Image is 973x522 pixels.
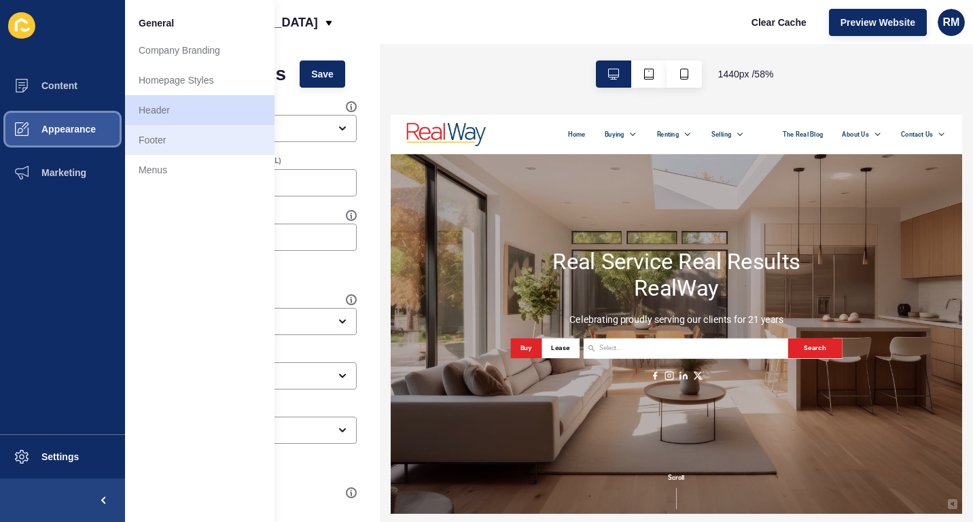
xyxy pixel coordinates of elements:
[205,228,773,319] h1: Real Service Real Results RealWay
[125,35,275,65] a: Company Branding
[125,95,275,125] a: Header
[125,65,275,95] a: Homepage Styles
[259,383,323,417] button: Lease
[304,25,334,41] a: Home
[139,16,174,30] span: General
[718,67,774,81] span: 1440 px / 58 %
[740,9,818,36] button: Clear Cache
[680,383,773,417] button: Search
[671,25,741,41] a: The Real Blog
[300,60,345,88] button: Save
[943,16,960,29] span: RM
[455,25,493,41] a: Renting
[549,25,583,41] a: Selling
[27,14,163,54] img: RealWay Australia Logo
[306,341,673,361] h2: Celebrating proudly serving our clients for 21 years
[874,25,928,41] a: Contact Us
[366,25,400,41] a: Buying
[125,155,275,185] a: Menus
[311,67,334,81] span: Save
[841,16,915,29] span: Preview Website
[357,391,425,408] input: Select...
[829,9,927,36] button: Preview Website
[751,16,807,29] span: Clear Cache
[205,383,258,417] button: Buy
[773,25,819,41] a: About Us
[125,125,275,155] a: Footer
